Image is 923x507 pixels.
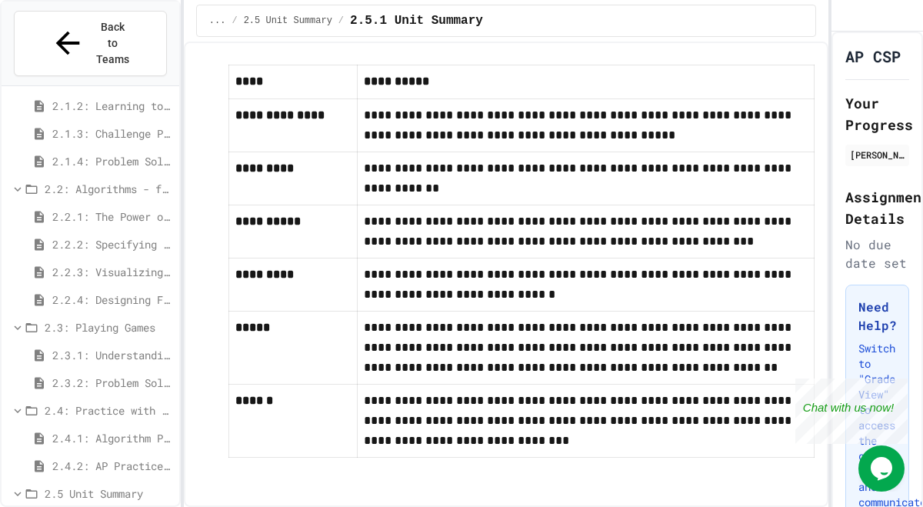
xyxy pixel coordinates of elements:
span: / [338,15,344,27]
button: Back to Teams [14,11,167,76]
span: 2.2.2: Specifying Ideas with Pseudocode [52,236,173,252]
span: 2.5 Unit Summary [45,485,173,502]
span: 2.1.2: Learning to Solve Hard Problems [52,98,173,114]
span: ... [209,15,226,27]
h2: Assignment Details [845,186,909,229]
div: [PERSON_NAME] [850,148,905,162]
span: 2.3: Playing Games [45,319,173,335]
h3: Need Help? [858,298,896,335]
span: 2.5.1 Unit Summary [350,12,483,30]
h2: Your Progress [845,92,909,135]
span: Back to Teams [95,19,131,68]
iframe: chat widget [795,379,908,444]
span: 2.4.2: AP Practice Questions [52,458,173,474]
h1: AP CSP [845,45,901,67]
span: 2.4: Practice with Algorithms [45,402,173,419]
div: No due date set [845,235,909,272]
span: 2.3.1: Understanding Games with Flowcharts [52,347,173,363]
span: 2.2.3: Visualizing Logic with Flowcharts [52,264,173,280]
span: / [232,15,237,27]
span: 2.1.4: Problem Solving Practice [52,153,173,169]
iframe: chat widget [858,445,908,492]
span: 2.4.1: Algorithm Practice Exercises [52,430,173,446]
span: 2.3.2: Problem Solving Reflection [52,375,173,391]
span: 2.2.1: The Power of Algorithms [52,208,173,225]
span: 2.5 Unit Summary [244,15,332,27]
span: 2.2.4: Designing Flowcharts [52,292,173,308]
span: 2.1.3: Challenge Problem - The Bridge [52,125,173,142]
span: 2.2: Algorithms - from Pseudocode to Flowcharts [45,181,173,197]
